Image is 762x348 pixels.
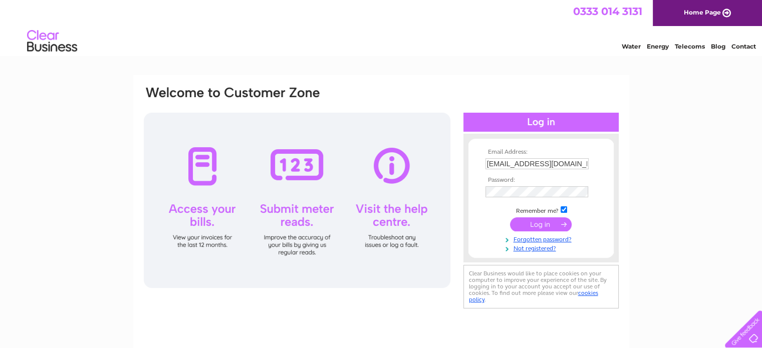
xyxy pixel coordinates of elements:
div: Clear Business would like to place cookies on your computer to improve your experience of the sit... [463,265,619,308]
a: Telecoms [675,43,705,50]
div: Clear Business is a trading name of Verastar Limited (registered in [GEOGRAPHIC_DATA] No. 3667643... [145,6,618,49]
th: Password: [483,177,599,184]
a: Contact [731,43,756,50]
a: cookies policy [469,289,598,303]
a: Energy [647,43,669,50]
a: Blog [711,43,725,50]
a: Forgotten password? [485,234,599,243]
td: Remember me? [483,205,599,215]
th: Email Address: [483,149,599,156]
a: Water [622,43,641,50]
input: Submit [510,217,572,231]
a: Not registered? [485,243,599,252]
img: logo.png [27,26,78,57]
a: 0333 014 3131 [573,5,642,18]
